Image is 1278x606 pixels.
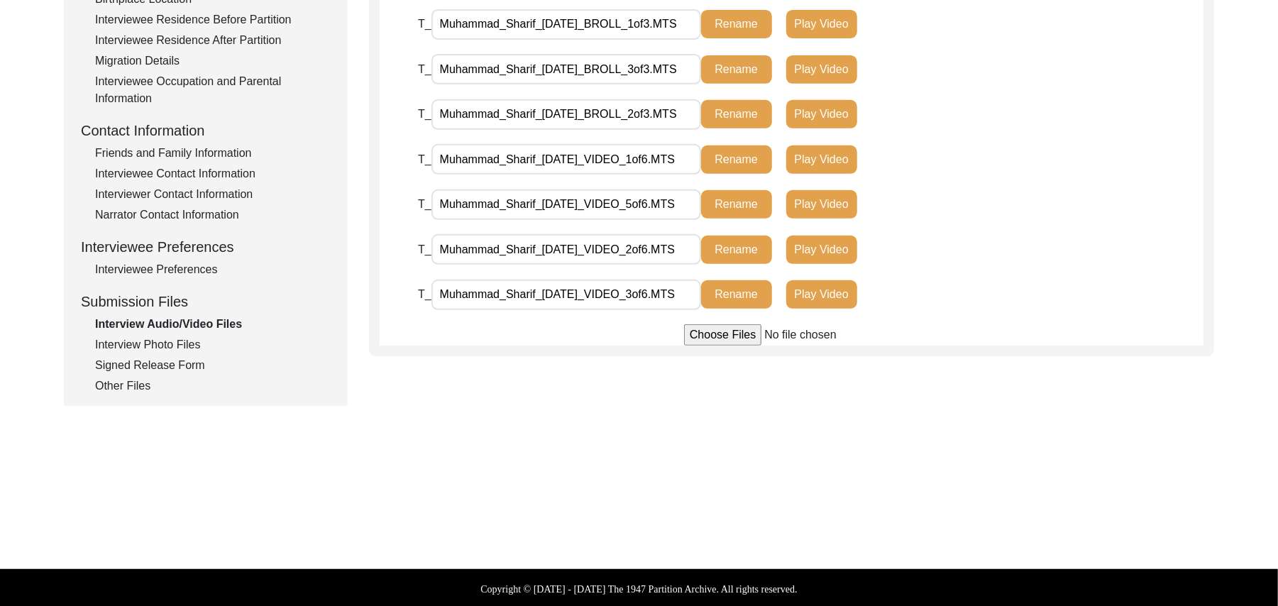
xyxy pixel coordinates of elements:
[95,73,331,107] div: Interviewee Occupation and Parental Information
[418,63,431,75] span: T_
[701,236,772,264] button: Rename
[95,357,331,374] div: Signed Release Form
[418,108,431,120] span: T_
[418,153,431,165] span: T_
[95,378,331,395] div: Other Files
[701,55,772,84] button: Rename
[786,280,857,309] button: Play Video
[418,243,431,255] span: T_
[95,206,331,224] div: Narrator Contact Information
[418,198,431,210] span: T_
[95,186,331,203] div: Interviewer Contact Information
[95,11,331,28] div: Interviewee Residence Before Partition
[701,280,772,309] button: Rename
[786,55,857,84] button: Play Video
[95,53,331,70] div: Migration Details
[95,32,331,49] div: Interviewee Residence After Partition
[81,236,331,258] div: Interviewee Preferences
[480,582,797,597] label: Copyright © [DATE] - [DATE] The 1947 Partition Archive. All rights reserved.
[701,145,772,174] button: Rename
[81,120,331,141] div: Contact Information
[95,261,331,278] div: Interviewee Preferences
[701,100,772,128] button: Rename
[786,100,857,128] button: Play Video
[95,336,331,353] div: Interview Photo Files
[786,236,857,264] button: Play Video
[701,10,772,38] button: Rename
[81,291,331,312] div: Submission Files
[95,165,331,182] div: Interviewee Contact Information
[701,190,772,219] button: Rename
[786,10,857,38] button: Play Video
[786,145,857,174] button: Play Video
[418,288,431,300] span: T_
[95,145,331,162] div: Friends and Family Information
[786,190,857,219] button: Play Video
[95,316,331,333] div: Interview Audio/Video Files
[418,18,431,30] span: T_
